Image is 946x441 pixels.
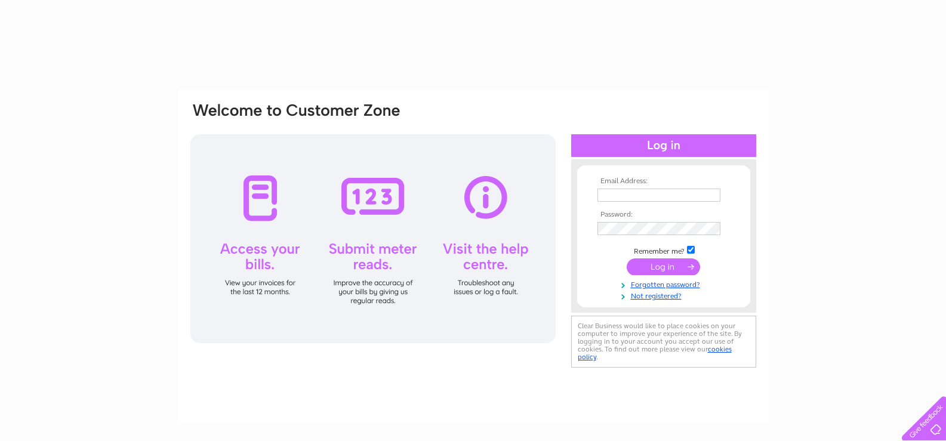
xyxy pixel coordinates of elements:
a: Forgotten password? [597,278,733,289]
a: cookies policy [578,345,732,361]
a: Not registered? [597,289,733,301]
td: Remember me? [594,244,733,256]
div: Clear Business would like to place cookies on your computer to improve your experience of the sit... [571,316,756,368]
input: Submit [627,258,700,275]
th: Password: [594,211,733,219]
th: Email Address: [594,177,733,186]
